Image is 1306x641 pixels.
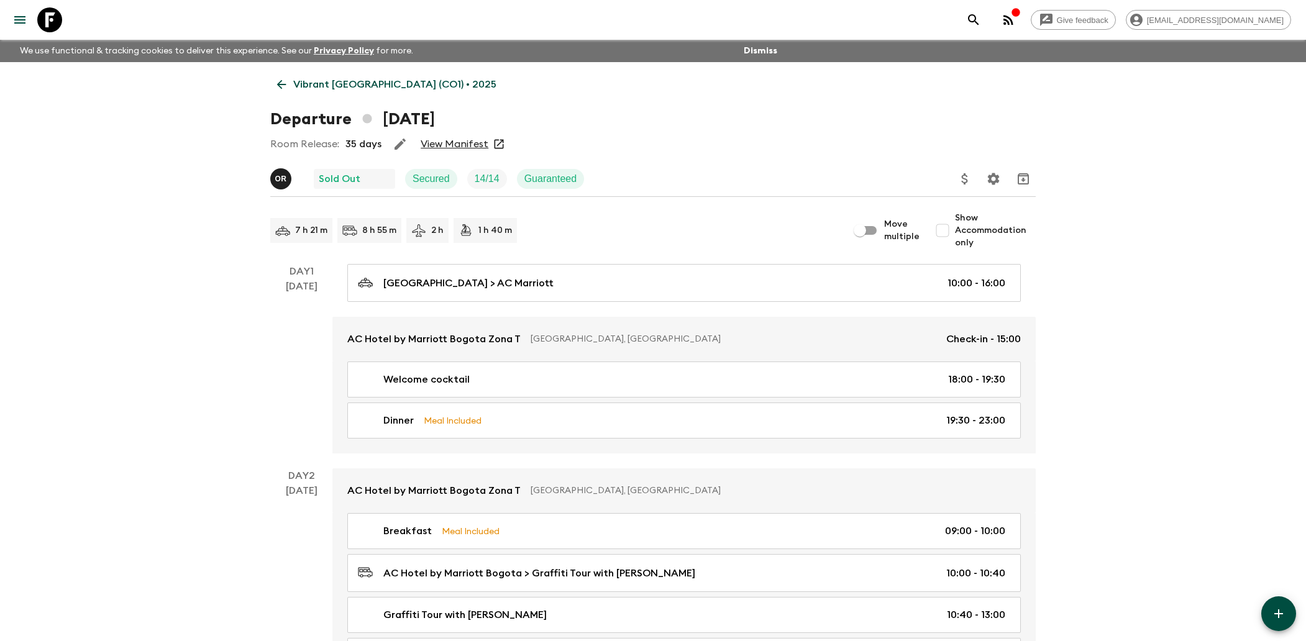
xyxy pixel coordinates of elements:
[270,72,503,97] a: Vibrant [GEOGRAPHIC_DATA] (CO1) • 2025
[286,279,317,453] div: [DATE]
[345,137,381,152] p: 35 days
[362,224,396,237] p: 8 h 55 m
[275,174,286,184] p: O R
[431,224,444,237] p: 2 h
[884,218,920,243] span: Move multiple
[347,597,1021,633] a: Graffiti Tour with [PERSON_NAME]10:40 - 13:00
[347,483,521,498] p: AC Hotel by Marriott Bogota Zona T
[1011,166,1036,191] button: Archive (Completed, Cancelled or Unsynced Departures only)
[948,372,1005,387] p: 18:00 - 19:30
[7,7,32,32] button: menu
[952,166,977,191] button: Update Price, Early Bird Discount and Costs
[383,372,470,387] p: Welcome cocktail
[347,361,1021,398] a: Welcome cocktail18:00 - 19:30
[405,169,457,189] div: Secured
[295,224,327,237] p: 7 h 21 m
[332,317,1036,361] a: AC Hotel by Marriott Bogota Zona T[GEOGRAPHIC_DATA], [GEOGRAPHIC_DATA]Check-in - 15:00
[293,77,496,92] p: Vibrant [GEOGRAPHIC_DATA] (CO1) • 2025
[1031,10,1116,30] a: Give feedback
[421,138,488,150] a: View Manifest
[314,47,374,55] a: Privacy Policy
[347,332,521,347] p: AC Hotel by Marriott Bogota Zona T
[1050,16,1115,25] span: Give feedback
[270,137,339,152] p: Room Release:
[948,276,1005,291] p: 10:00 - 16:00
[383,524,432,539] p: Breakfast
[347,554,1021,592] a: AC Hotel by Marriott Bogota > Graffiti Tour with [PERSON_NAME]10:00 - 10:40
[531,484,1011,497] p: [GEOGRAPHIC_DATA], [GEOGRAPHIC_DATA]
[1140,16,1290,25] span: [EMAIL_ADDRESS][DOMAIN_NAME]
[347,402,1021,439] a: DinnerMeal Included19:30 - 23:00
[383,413,414,428] p: Dinner
[531,333,936,345] p: [GEOGRAPHIC_DATA], [GEOGRAPHIC_DATA]
[947,607,1005,622] p: 10:40 - 13:00
[467,169,507,189] div: Trip Fill
[946,566,1005,581] p: 10:00 - 10:40
[383,607,547,622] p: Graffiti Tour with [PERSON_NAME]
[270,264,332,279] p: Day 1
[442,524,500,538] p: Meal Included
[945,524,1005,539] p: 09:00 - 10:00
[424,414,482,427] p: Meal Included
[478,224,512,237] p: 1 h 40 m
[270,168,294,189] button: OR
[270,172,294,182] span: Oscar Rincon
[475,171,500,186] p: 14 / 14
[413,171,450,186] p: Secured
[270,468,332,483] p: Day 2
[347,513,1021,549] a: BreakfastMeal Included09:00 - 10:00
[270,107,435,132] h1: Departure [DATE]
[383,566,695,581] p: AC Hotel by Marriott Bogota > Graffiti Tour with [PERSON_NAME]
[383,276,554,291] p: [GEOGRAPHIC_DATA] > AC Marriott
[981,166,1006,191] button: Settings
[946,332,1021,347] p: Check-in - 15:00
[347,264,1021,302] a: [GEOGRAPHIC_DATA] > AC Marriott10:00 - 16:00
[741,42,780,60] button: Dismiss
[955,212,1036,249] span: Show Accommodation only
[1126,10,1291,30] div: [EMAIL_ADDRESS][DOMAIN_NAME]
[524,171,577,186] p: Guaranteed
[319,171,360,186] p: Sold Out
[961,7,986,32] button: search adventures
[946,413,1005,428] p: 19:30 - 23:00
[15,40,418,62] p: We use functional & tracking cookies to deliver this experience. See our for more.
[332,468,1036,513] a: AC Hotel by Marriott Bogota Zona T[GEOGRAPHIC_DATA], [GEOGRAPHIC_DATA]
